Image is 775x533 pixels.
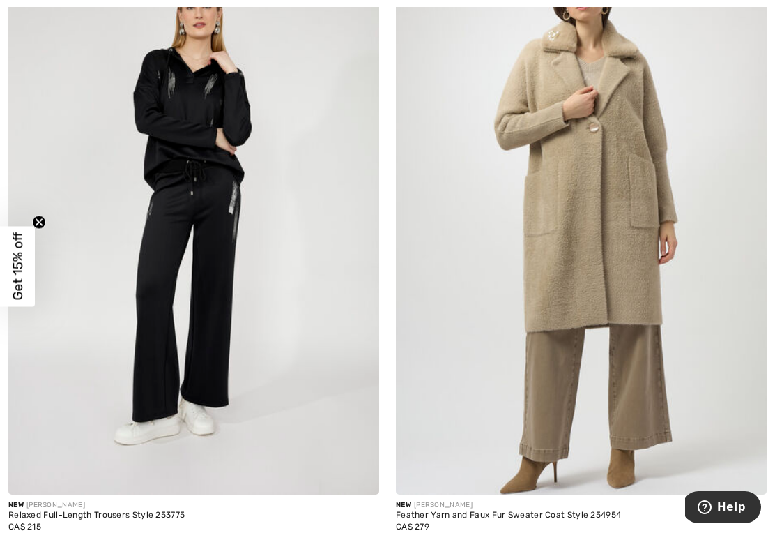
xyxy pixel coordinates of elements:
iframe: Opens a widget where you can find more information [685,491,761,526]
span: Get 15% off [10,232,26,301]
span: New [396,501,411,509]
button: Close teaser [32,216,46,230]
span: CA$ 215 [8,522,41,532]
div: [PERSON_NAME] [8,500,379,511]
div: Feather Yarn and Faux Fur Sweater Coat Style 254954 [396,511,767,520]
span: CA$ 279 [396,522,429,532]
div: Relaxed Full-Length Trousers Style 253775 [8,511,379,520]
div: [PERSON_NAME] [396,500,767,511]
span: New [8,501,24,509]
